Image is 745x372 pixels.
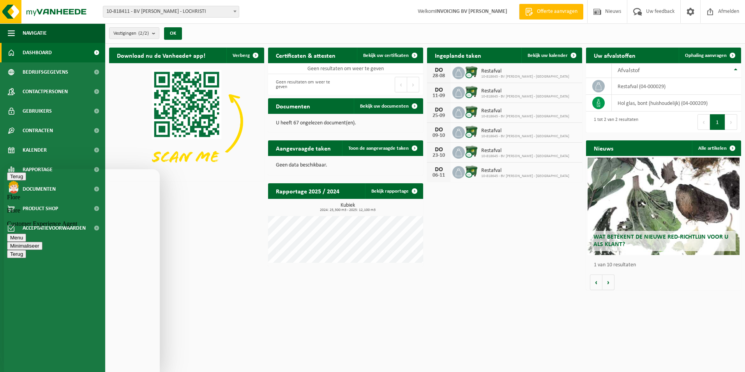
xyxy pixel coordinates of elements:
[276,120,415,126] p: U heeft 67 ongelezen document(en).
[431,87,447,93] div: DO
[697,114,710,130] button: Previous
[23,82,68,101] span: Contactpersonen
[725,114,737,130] button: Next
[23,121,53,140] span: Contracten
[710,114,725,130] button: 1
[465,145,478,158] img: WB-1100-CU
[481,128,569,134] span: Restafval
[594,262,737,268] p: 1 van 10 resultaten
[602,275,614,290] button: Volgende
[481,108,569,114] span: Restafval
[109,27,159,39] button: Vestigingen(2/2)
[268,48,343,63] h2: Certificaten & attesten
[465,66,478,79] img: WB-1100-CU
[103,6,239,18] span: 10-818411 - BV ANDRE DE STERCKE - LOCHRISTI
[431,107,447,113] div: DO
[431,93,447,99] div: 11-09
[519,4,583,19] a: Offerte aanvragen
[481,114,569,119] span: 10-818645 - BV [PERSON_NAME] - [GEOGRAPHIC_DATA]
[109,48,213,63] h2: Download nu de Vanheede+ app!
[268,183,347,198] h2: Rapportage 2025 / 2024
[431,167,447,173] div: DO
[272,203,423,212] h3: Kubiek
[431,73,447,79] div: 28-08
[618,67,640,74] span: Afvalstof
[138,31,149,36] count: (2/2)
[348,146,409,151] span: Toon de aangevraagde taken
[268,140,339,156] h2: Aangevraagde taken
[233,53,250,58] span: Verberg
[357,48,422,63] a: Bekijk uw certificaten
[481,174,569,179] span: 10-818645 - BV [PERSON_NAME] - [GEOGRAPHIC_DATA]
[272,208,423,212] span: 2024: 25,300 m3 - 2025: 12,100 m3
[612,95,741,112] td: hol glas, bont (huishoudelijk) (04-000209)
[23,101,52,121] span: Gebruikers
[431,147,447,153] div: DO
[407,77,419,92] button: Next
[268,63,423,74] td: Geen resultaten om weer te geven
[481,94,569,99] span: 10-818645 - BV [PERSON_NAME] - [GEOGRAPHIC_DATA]
[481,68,569,74] span: Restafval
[586,48,643,63] h2: Uw afvalstoffen
[276,163,415,168] p: Geen data beschikbaar.
[593,234,728,248] span: Wat betekent de nieuwe RED-richtlijn voor u als klant?
[354,98,422,114] a: Bekijk uw documenten
[103,6,239,17] span: 10-818411 - BV ANDRE DE STERCKE - LOCHRISTI
[427,48,489,63] h2: Ingeplande taken
[481,154,569,159] span: 10-818645 - BV [PERSON_NAME] - [GEOGRAPHIC_DATA]
[23,23,47,43] span: Navigatie
[679,48,740,63] a: Ophaling aanvragen
[23,140,47,160] span: Kalender
[23,62,68,82] span: Bedrijfsgegevens
[465,85,478,99] img: WB-1100-CU
[481,148,569,154] span: Restafval
[481,88,569,94] span: Restafval
[226,48,263,63] button: Verberg
[113,28,149,39] span: Vestigingen
[164,27,182,40] button: OK
[431,67,447,73] div: DO
[481,168,569,174] span: Restafval
[431,173,447,178] div: 06-11
[465,125,478,138] img: WB-1100-CU
[692,140,740,156] a: Alle artikelen
[588,158,740,255] a: Wat betekent de nieuwe RED-richtlijn voor u als klant?
[685,53,727,58] span: Ophaling aanvragen
[431,133,447,138] div: 09-10
[435,9,507,14] strong: INVOICING BV [PERSON_NAME]
[431,113,447,119] div: 25-09
[590,113,638,131] div: 1 tot 2 van 2 resultaten
[268,98,318,113] h2: Documenten
[395,77,407,92] button: Previous
[586,140,621,156] h2: Nieuws
[23,43,52,62] span: Dashboard
[109,63,264,180] img: Download de VHEPlus App
[481,134,569,139] span: 10-818645 - BV [PERSON_NAME] - [GEOGRAPHIC_DATA]
[272,76,342,93] div: Geen resultaten om weer te geven
[365,183,422,199] a: Bekijk rapportage
[521,48,581,63] a: Bekijk uw kalender
[465,165,478,178] img: WB-1100-CU
[342,140,422,156] a: Toon de aangevraagde taken
[535,8,579,16] span: Offerte aanvragen
[360,104,409,109] span: Bekijk uw documenten
[590,275,602,290] button: Vorige
[528,53,568,58] span: Bekijk uw kalender
[431,153,447,158] div: 23-10
[612,78,741,95] td: restafval (04-000029)
[481,74,569,79] span: 10-818645 - BV [PERSON_NAME] - [GEOGRAPHIC_DATA]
